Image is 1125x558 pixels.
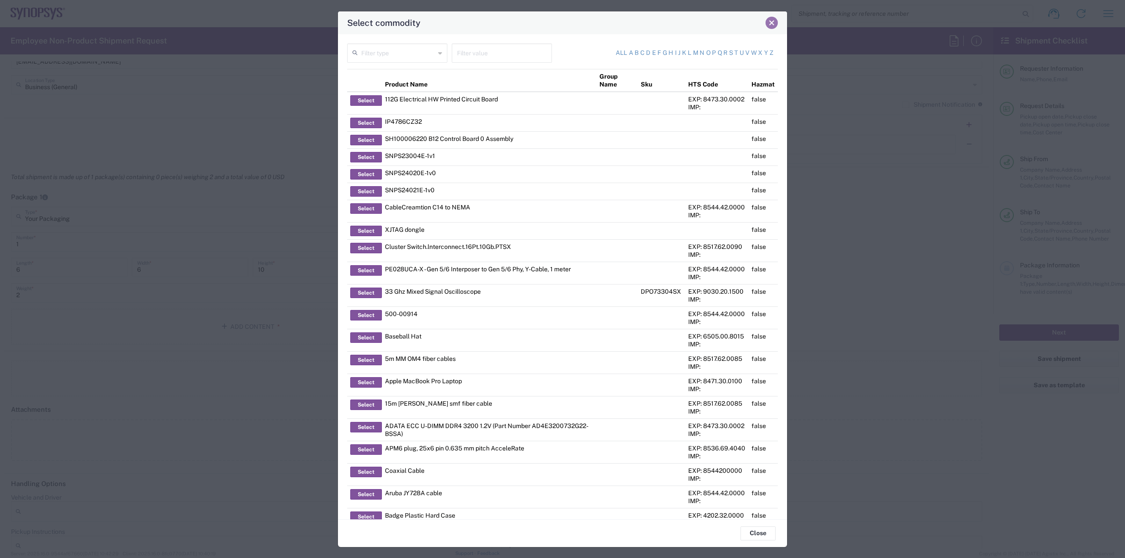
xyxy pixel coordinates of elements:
[382,284,596,306] td: 33 Ghz Mixed Signal Oscilloscope
[350,243,382,253] button: Select
[748,200,778,222] td: false
[729,49,733,58] a: s
[688,511,745,519] div: EXP: 4202.32.0000
[748,183,778,200] td: false
[350,95,382,106] button: Select
[740,49,744,58] a: u
[688,475,745,482] div: IMP:
[745,49,749,58] a: v
[350,152,382,162] button: Select
[382,222,596,239] td: XJTAG dongle
[350,377,382,388] button: Select
[350,511,382,522] button: Select
[682,49,686,58] a: k
[688,400,745,407] div: EXP: 8517.62.0085
[748,239,778,262] td: false
[382,441,596,463] td: APM6 plug, 25x6 pin 0.635 mm pitch AcceleRate
[748,441,778,463] td: false
[688,273,745,281] div: IMP:
[382,329,596,351] td: Baseball Hat
[688,288,745,295] div: EXP: 9030.20.1500
[382,166,596,183] td: SNPS24020E-1v0
[688,467,745,475] div: EXP: 8544200000
[382,262,596,284] td: PE028UCA-X - Gen 5/6 Interposer to Gen 5/6 Phy, Y-Cable, 1 meter
[382,486,596,508] td: Aruba JY728A cable
[678,49,680,58] a: j
[751,49,757,58] a: w
[382,148,596,166] td: SNPS23004E-1v1
[350,467,382,477] button: Select
[350,422,382,432] button: Select
[382,508,596,530] td: Badge Plastic Hard Case
[718,49,722,58] a: q
[685,69,748,92] th: HTS Code
[350,118,382,128] button: Select
[688,310,745,318] div: EXP: 8544.42.0000
[748,69,778,92] th: Hazmat
[668,49,673,58] a: h
[382,374,596,396] td: Apple MacBook Pro Laptop
[688,377,745,385] div: EXP: 8471.30.0100
[748,166,778,183] td: false
[638,284,685,306] td: DPO73304SX
[382,418,596,441] td: ADATA ECC U-DIMM DDR4 3200 1.2V (Part Number AD4E3200732G22-BSSA)
[688,211,745,219] div: IMP:
[748,92,778,115] td: false
[350,265,382,276] button: Select
[350,489,382,500] button: Select
[748,418,778,441] td: false
[688,497,745,505] div: IMP:
[764,49,768,58] a: y
[748,306,778,329] td: false
[748,329,778,351] td: false
[688,295,745,303] div: IMP:
[350,288,382,298] button: Select
[748,148,778,166] td: false
[347,16,421,29] h4: Select commodity
[657,49,661,58] a: f
[350,332,382,343] button: Select
[688,340,745,348] div: IMP:
[748,396,778,418] td: false
[350,444,382,455] button: Select
[688,444,745,452] div: EXP: 8536.69.4040
[688,318,745,326] div: IMP:
[748,374,778,396] td: false
[688,332,745,340] div: EXP: 6505.00.8015
[688,363,745,371] div: IMP:
[382,92,596,115] td: 112G Electrical HW Printed Circuit Board
[748,508,778,530] td: false
[688,452,745,460] div: IMP:
[350,135,382,145] button: Select
[675,49,677,58] a: i
[652,49,656,58] a: e
[688,385,745,393] div: IMP:
[688,422,745,430] div: EXP: 8473.30.0002
[382,396,596,418] td: 15m [PERSON_NAME] smf fiber cable
[688,519,745,527] div: IMP:
[646,49,650,58] a: d
[629,49,633,58] a: a
[748,114,778,131] td: false
[706,49,711,58] a: o
[748,131,778,148] td: false
[712,49,716,58] a: p
[638,69,685,92] th: Sku
[688,489,745,497] div: EXP: 8544.42.0000
[688,251,745,259] div: IMP:
[748,463,778,486] td: false
[688,243,745,251] div: EXP: 8517.62.0090
[769,49,773,58] a: z
[748,222,778,239] td: false
[350,203,382,214] button: Select
[350,310,382,320] button: Select
[723,49,727,58] a: r
[688,103,745,111] div: IMP:
[382,351,596,374] td: 5m MM OM4 fiber cables
[640,49,645,58] a: c
[688,203,745,211] div: EXP: 8544.42.0000
[766,17,778,29] button: Close
[740,526,776,540] button: Close
[688,49,691,58] a: l
[382,239,596,262] td: Cluster Switch.lnterconnect.16Pt.10Gb.PTSX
